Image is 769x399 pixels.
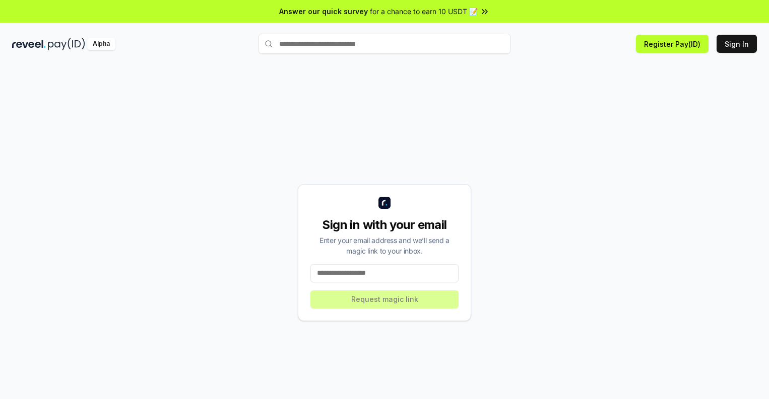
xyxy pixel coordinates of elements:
button: Sign In [717,35,757,53]
div: Sign in with your email [310,217,459,233]
div: Alpha [87,38,115,50]
div: Enter your email address and we’ll send a magic link to your inbox. [310,235,459,256]
img: pay_id [48,38,85,50]
button: Register Pay(ID) [636,35,709,53]
span: Answer our quick survey [279,6,368,17]
img: logo_small [378,197,391,209]
img: reveel_dark [12,38,46,50]
span: for a chance to earn 10 USDT 📝 [370,6,478,17]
